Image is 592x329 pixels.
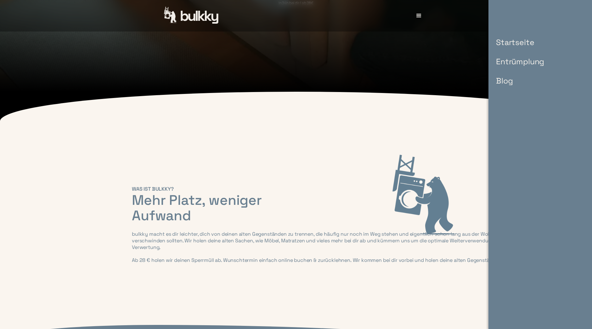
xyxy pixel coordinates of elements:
a: Blog [490,71,550,90]
a: home [164,7,219,25]
a: Startseite [490,33,550,52]
h2: Mehr Platz, weniger Aufwand [132,193,510,224]
img: blauer bulkky Bär trägt Waschmaschine und Stuhl [392,155,455,234]
div: menu [409,6,428,25]
div: WAS IST BULKKY? [132,186,510,193]
div: bulkky macht es dir leichter, dich von deinen alten Gegenständen zu trennen, die häufig nur noch ... [132,231,510,264]
a: Entrümplung [490,52,550,71]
